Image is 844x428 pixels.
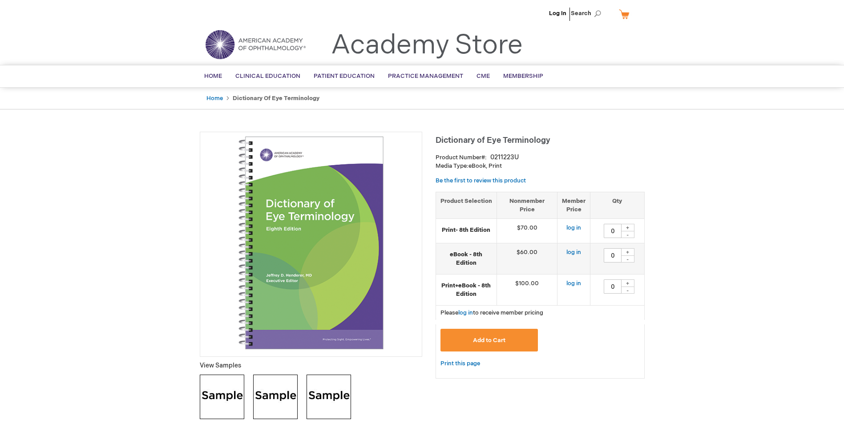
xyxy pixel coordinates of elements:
[436,162,468,170] strong: Media Type:
[473,337,505,344] span: Add to Cart
[200,375,244,419] img: Click to view
[566,280,581,287] a: log in
[604,224,622,238] input: Qty
[604,279,622,294] input: Qty
[205,137,417,349] img: Dictionary of Eye Terminology
[235,73,300,80] span: Clinical Education
[566,249,581,256] a: log in
[436,136,550,145] span: Dictionary of Eye Terminology
[204,73,222,80] span: Home
[314,73,375,80] span: Patient Education
[621,255,634,262] div: -
[477,73,490,80] span: CME
[621,287,634,294] div: -
[590,192,644,218] th: Qty
[200,361,422,370] p: View Samples
[497,219,557,243] td: $70.00
[557,192,590,218] th: Member Price
[388,73,463,80] span: Practice Management
[436,177,526,184] a: Be the first to review this product
[436,192,497,218] th: Product Selection
[440,282,492,298] strong: Print+eBook - 8th Edition
[233,95,319,102] strong: Dictionary of Eye Terminology
[436,154,487,161] strong: Product Number
[458,309,473,316] a: log in
[440,329,538,351] button: Add to Cart
[503,73,543,80] span: Membership
[253,375,298,419] img: Click to view
[497,192,557,218] th: Nonmember Price
[621,279,634,287] div: +
[307,375,351,419] img: Click to view
[331,29,523,61] a: Academy Store
[440,358,480,369] a: Print this page
[436,162,645,170] p: eBook, Print
[440,226,492,234] strong: Print- 8th Edition
[206,95,223,102] a: Home
[621,224,634,231] div: +
[497,275,557,306] td: $100.00
[566,224,581,231] a: log in
[604,248,622,262] input: Qty
[549,10,566,17] a: Log In
[490,153,519,162] div: 0211223U
[621,231,634,238] div: -
[497,243,557,275] td: $60.00
[440,250,492,267] strong: eBook - 8th Edition
[621,248,634,256] div: +
[571,4,605,22] span: Search
[440,309,543,316] span: Please to receive member pricing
